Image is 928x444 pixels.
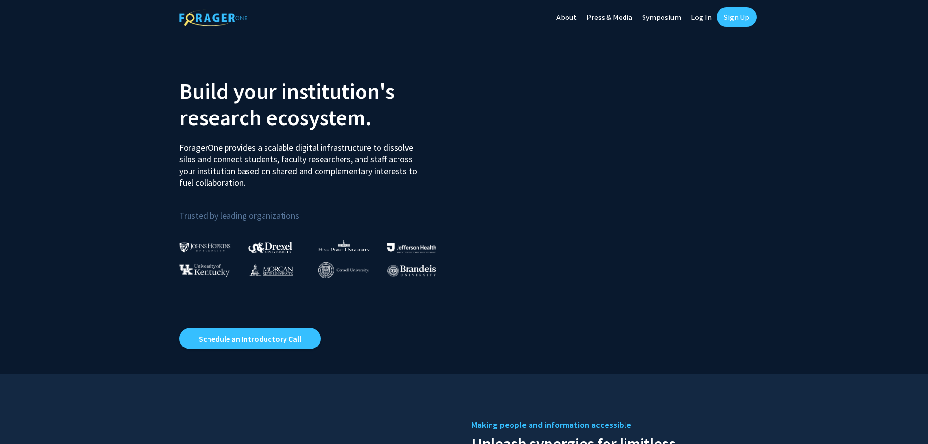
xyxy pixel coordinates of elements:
[318,262,369,278] img: Cornell University
[717,7,757,27] a: Sign Up
[248,264,293,276] img: Morgan State University
[179,135,424,189] p: ForagerOne provides a scalable digital infrastructure to dissolve silos and connect students, fac...
[179,242,231,252] img: Johns Hopkins University
[472,418,749,432] h5: Making people and information accessible
[179,264,230,277] img: University of Kentucky
[179,196,457,223] p: Trusted by leading organizations
[179,9,247,26] img: ForagerOne Logo
[179,328,321,349] a: Opens in a new tab
[387,265,436,277] img: Brandeis University
[179,78,457,131] h2: Build your institution's research ecosystem.
[248,242,292,253] img: Drexel University
[318,240,370,251] img: High Point University
[387,243,436,252] img: Thomas Jefferson University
